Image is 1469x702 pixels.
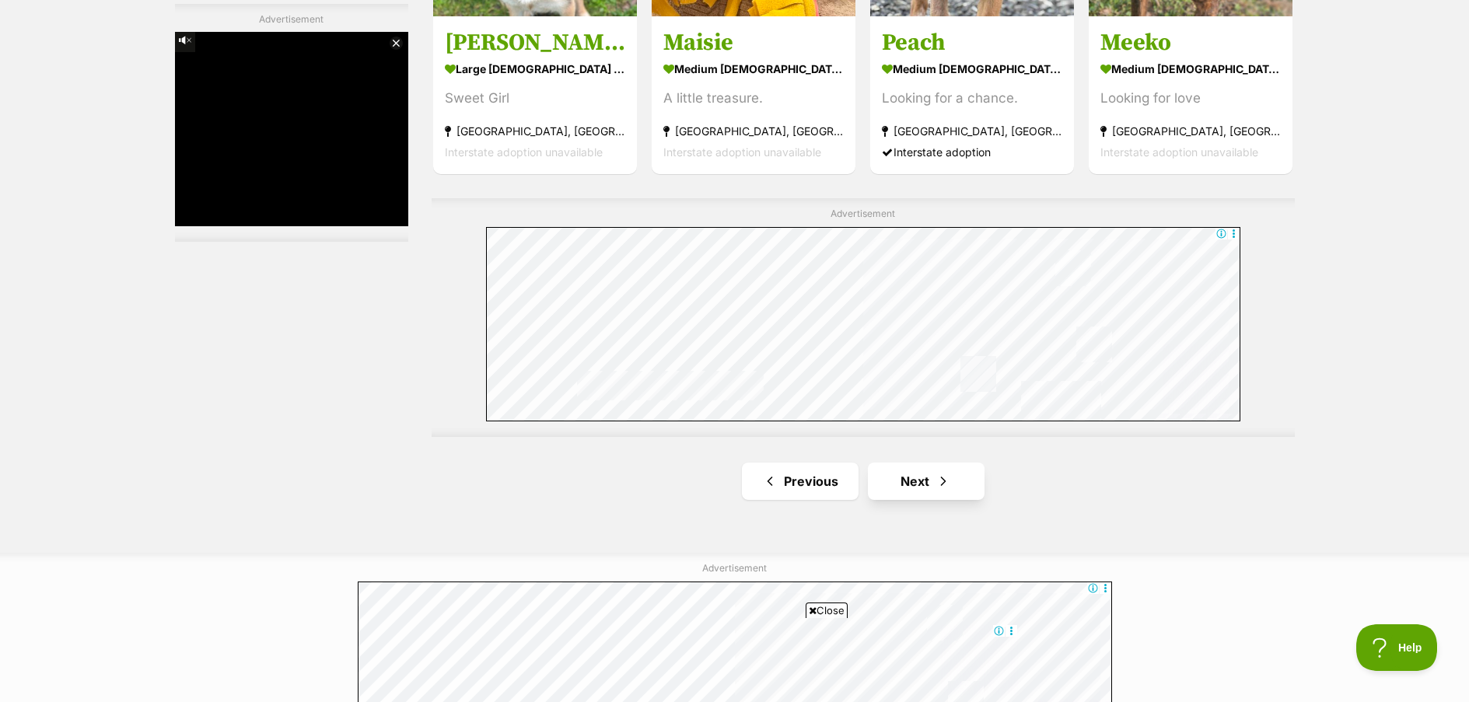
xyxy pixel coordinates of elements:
[175,4,408,243] div: Advertisement
[1100,57,1281,79] strong: medium [DEMOGRAPHIC_DATA] Dog
[1100,145,1258,158] span: Interstate adoption unavailable
[663,87,844,108] div: A little treasure.
[445,87,625,108] div: Sweet Girl
[882,27,1062,57] h3: Peach
[742,463,859,500] a: Previous page
[663,27,844,57] h3: Maisie
[445,145,603,158] span: Interstate adoption unavailable
[882,57,1062,79] strong: medium [DEMOGRAPHIC_DATA] Dog
[445,57,625,79] strong: large [DEMOGRAPHIC_DATA] Dog
[663,120,844,141] strong: [GEOGRAPHIC_DATA], [GEOGRAPHIC_DATA]
[663,145,821,158] span: Interstate adoption unavailable
[486,227,1240,421] iframe: Advertisement
[882,141,1062,162] div: Interstate adoption
[663,57,844,79] strong: medium [DEMOGRAPHIC_DATA] Dog
[432,198,1295,437] div: Advertisement
[1100,120,1281,141] strong: [GEOGRAPHIC_DATA], [GEOGRAPHIC_DATA]
[870,16,1074,173] a: Peach medium [DEMOGRAPHIC_DATA] Dog Looking for a chance. [GEOGRAPHIC_DATA], [GEOGRAPHIC_DATA] In...
[445,27,625,57] h3: [PERSON_NAME]
[433,16,637,173] a: [PERSON_NAME] large [DEMOGRAPHIC_DATA] Dog Sweet Girl [GEOGRAPHIC_DATA], [GEOGRAPHIC_DATA] Inters...
[882,120,1062,141] strong: [GEOGRAPHIC_DATA], [GEOGRAPHIC_DATA]
[868,463,985,500] a: Next page
[652,16,855,173] a: Maisie medium [DEMOGRAPHIC_DATA] Dog A little treasure. [GEOGRAPHIC_DATA], [GEOGRAPHIC_DATA] Inte...
[882,87,1062,108] div: Looking for a chance.
[1356,624,1438,671] iframe: Help Scout Beacon - Open
[1089,16,1292,173] a: Meeko medium [DEMOGRAPHIC_DATA] Dog Looking for love [GEOGRAPHIC_DATA], [GEOGRAPHIC_DATA] Interst...
[452,624,1018,694] iframe: Advertisement
[1100,27,1281,57] h3: Meeko
[445,120,625,141] strong: [GEOGRAPHIC_DATA], [GEOGRAPHIC_DATA]
[806,602,848,618] span: Close
[1100,87,1281,108] div: Looking for love
[432,463,1295,500] nav: Pagination
[175,33,408,227] iframe: Advertisement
